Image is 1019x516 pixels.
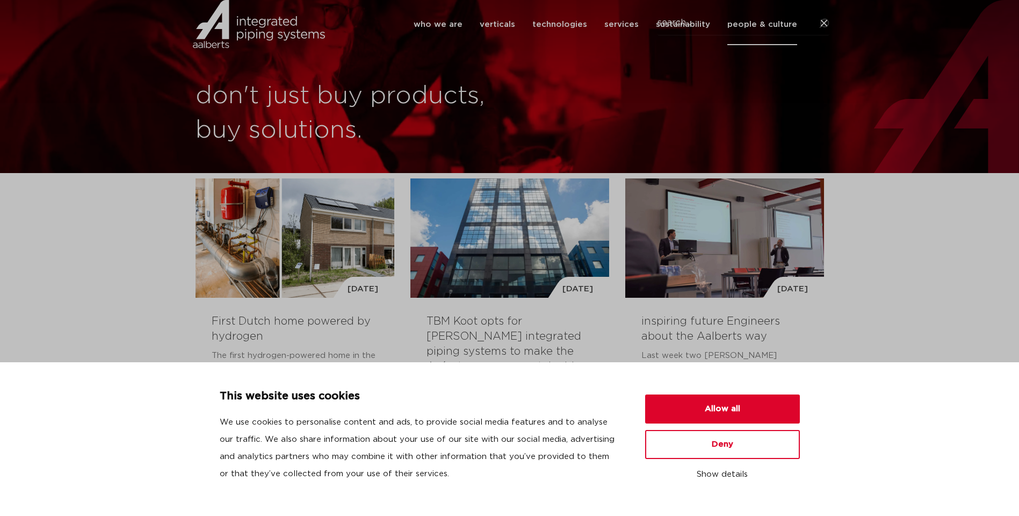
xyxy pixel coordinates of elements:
span: [DATE] [777,283,808,295]
nav: Menu [414,4,797,45]
button: Deny [645,430,800,459]
p: Last week two [PERSON_NAME] trainees gave a lunch lecture to... [641,349,808,375]
a: sustainability [656,4,710,45]
p: The first hydrogen-powered home in the [GEOGRAPHIC_DATA] is a fact.... [212,349,378,375]
h1: don't just buy products, buy solutions. [196,79,504,148]
a: who we are [414,4,462,45]
button: Show details [645,465,800,484]
p: We use cookies to personalise content and ads, to provide social media features and to analyse ou... [220,414,619,483]
span: [DATE] [562,283,593,295]
a: inspiring future Engineers about the Aalberts way [641,316,780,342]
span: [DATE] [348,283,378,295]
a: services [604,4,639,45]
a: people & culture [727,4,797,45]
a: verticals [480,4,515,45]
a: TBM Koot opts for [PERSON_NAME] integrated piping systems to make the Avérotoren more sustainable [427,316,581,372]
p: This website uses cookies [220,388,619,405]
a: First Dutch home powered by hydrogen [212,316,371,342]
a: technologies [532,4,587,45]
button: Allow all [645,395,800,424]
